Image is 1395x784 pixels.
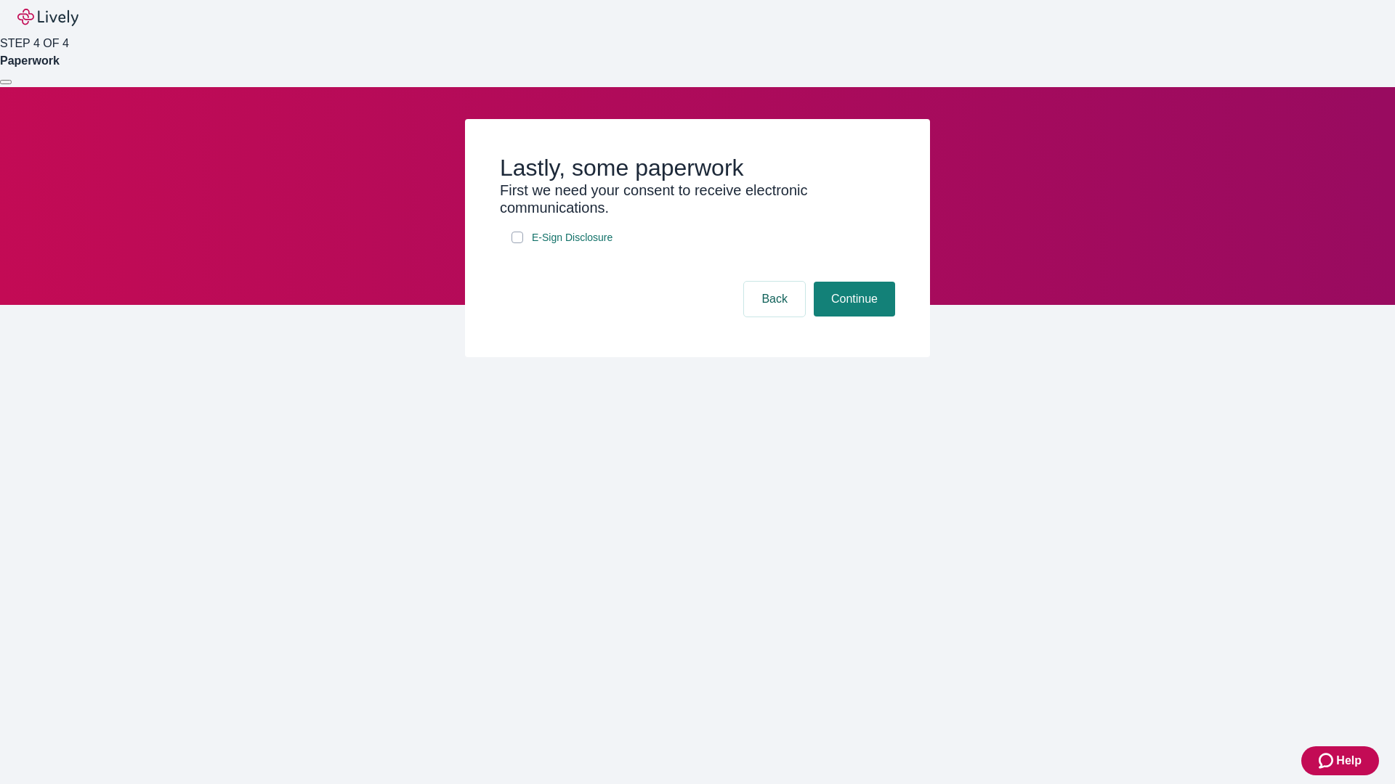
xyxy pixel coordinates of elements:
img: Lively [17,9,78,26]
button: Continue [814,282,895,317]
span: Help [1336,752,1362,769]
button: Zendesk support iconHelp [1301,746,1379,775]
button: Back [744,282,805,317]
svg: Zendesk support icon [1319,752,1336,769]
h2: Lastly, some paperwork [500,154,895,181]
a: e-sign disclosure document [529,229,615,247]
span: E-Sign Disclosure [532,230,612,245]
h3: First we need your consent to receive electronic communications. [500,181,895,216]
